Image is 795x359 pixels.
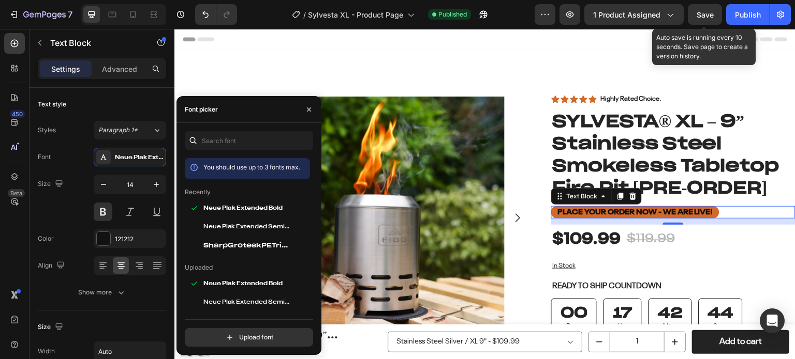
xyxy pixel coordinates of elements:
p: Uploaded [185,263,213,272]
div: Publish [735,9,761,20]
img: SYLVESTA® XL – 9” Stainless Steel Smokeless Tabletop Fire Pit [PRE-ORDER] FIGO Home [5,127,62,184]
span: 1 product assigned [593,9,660,20]
div: Width [38,347,55,356]
button: 7 [4,4,77,25]
span: / [303,9,306,20]
div: 17 [438,274,458,293]
button: Add to cart [518,301,615,325]
span: Paragraph 1* [98,126,138,135]
button: Upload font [185,328,313,347]
button: Show more [38,283,166,302]
div: Align [38,259,67,273]
div: Font [38,152,51,162]
button: increment [490,303,511,323]
button: Carousel Next Arrow [337,183,349,195]
div: 00 [386,274,413,293]
p: Highly Rated Choice. [426,66,487,75]
div: 42 [483,274,508,293]
p: In Stock [378,233,620,242]
div: Open Intercom Messenger [760,308,785,333]
span: Published [438,10,467,19]
div: Show more [78,287,126,298]
p: Advanced [102,64,137,74]
button: 1 product assigned [584,4,684,25]
p: Recently [185,188,211,197]
div: $109.99 [41,314,207,328]
div: Font picker [185,105,218,114]
input: Search font [185,131,313,150]
img: SYLVESTA® XL – 9” Stainless Steel Smokeless Tabletop Fire Pit [PRE-ORDER] FIGO Home [5,246,62,303]
span: Neue Plak Extended SemiBold [203,298,289,307]
div: 44 [534,274,559,293]
img: SYLVESTA® XL – 9” Stainless Steel Smokeless Tabletop Fire Pit [PRE-ORDER] FIGO Home [5,186,62,243]
span: Save [697,10,714,19]
p: READY TO SHIP COUNTDOWN [378,252,620,263]
h1: SYLVESTA® XL – 9” Stainless Steel Smokeless Tabletop Fire Pit [PRE-ORDER] [377,80,621,171]
div: Size [38,177,65,191]
div: Neue Plak Extended Bold [115,153,164,162]
div: Undo/Redo [195,4,237,25]
iframe: Design area [174,29,795,359]
div: $119.99 [451,198,502,223]
div: 121212 [115,235,164,244]
button: Paragraph 1* [94,121,166,139]
span: Neue Plak Extended SemiBold [203,222,289,231]
span: SharpGroteskPETrialMedium-25-BF646589e6051e7 [203,241,289,250]
button: Save [688,4,722,25]
div: 450 [10,110,25,118]
p: Mins [483,293,508,302]
button: Carousel Next Arrow [27,286,40,299]
div: Upload font [225,332,273,342]
input: quantity [435,303,490,323]
div: Rich Text Editor. Editing area: main [377,177,545,190]
p: Hrs [438,293,458,302]
span: Neue Plak Extended Bold [203,279,283,288]
span: Neue Plak Extended Bold [203,204,283,213]
div: Text style [38,100,66,109]
button: Publish [726,4,770,25]
div: Styles [38,126,56,135]
div: Add to cart [545,305,587,321]
p: Secs [534,293,559,302]
div: $109.99 [377,196,447,226]
img: SYLVESTA® XL – 9” Stainless Steel Smokeless Tabletop Fire Pit [PRE-ORDER] FIGO Home [6,299,35,327]
button: decrement [415,303,435,323]
span: You should use up to 3 fonts max. [203,163,300,171]
p: Days [386,293,413,302]
span: Sylvesta XL - Product Page [308,9,403,20]
div: Text Block [390,163,425,172]
p: Text Block [50,37,138,49]
h1: SYLVESTA® XL – 9” Stainless Steel Smokeless Tabletop Fire Pit [PRE-ORDER] [41,298,207,314]
div: Beta [8,189,25,197]
p: Place your order now - we are live! [383,179,539,188]
p: Settings [51,64,80,74]
div: Size [38,320,65,334]
button: Carousel Back Arrow [27,76,40,88]
p: 7 [68,8,72,21]
div: Color [38,234,54,243]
